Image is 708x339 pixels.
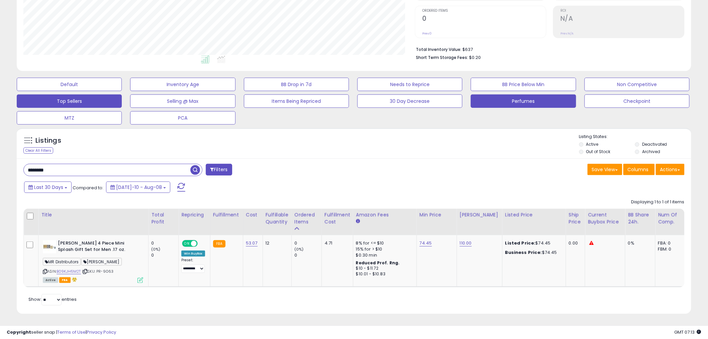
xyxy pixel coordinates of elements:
[585,94,690,108] button: Checkpoint
[130,94,235,108] button: Selling @ Max
[43,258,81,266] span: MR Distributors
[17,94,122,108] button: Top Sellers
[58,240,139,254] b: [PERSON_NAME] 4 Piece Mini Splash Gift Set for Men .17 oz.
[206,164,232,176] button: Filters
[469,54,481,61] span: $0.20
[116,184,162,191] span: [DATE]-10 - Aug-08
[7,329,31,335] strong: Copyright
[294,247,304,252] small: (0%)
[588,211,622,225] div: Current Buybox Price
[357,78,462,91] button: Needs to Reprice
[325,211,350,225] div: Fulfillment Cost
[569,211,582,225] div: Ship Price
[197,241,207,247] span: OFF
[642,141,667,147] label: Deactivated
[43,277,58,283] span: All listings currently available for purchase on Amazon
[505,250,561,256] div: $74.45
[586,141,599,147] label: Active
[658,246,680,252] div: FBM: 0
[41,211,146,218] div: Title
[356,260,400,266] b: Reduced Prof. Rng.
[35,136,61,145] h5: Listings
[471,94,576,108] button: Perfumes
[57,329,86,335] a: Terms of Use
[460,211,500,218] div: [PERSON_NAME]
[560,31,573,36] small: Prev: N/A
[416,47,461,52] b: Total Inventory Value:
[294,252,322,258] div: 0
[357,94,462,108] button: 30 Day Decrease
[28,296,77,302] span: Show: entries
[628,166,649,173] span: Columns
[422,9,546,13] span: Ordered Items
[356,218,360,224] small: Amazon Fees.
[631,199,685,205] div: Displaying 1 to 1 of 1 items
[7,329,116,336] div: seller snap | |
[471,78,576,91] button: BB Price Below Min
[244,94,349,108] button: Items Being Repriced
[106,182,170,193] button: [DATE]-10 - Aug-08
[151,247,161,252] small: (0%)
[71,277,78,282] i: hazardous material
[579,134,691,140] p: Listing States:
[17,111,122,125] button: MTZ
[505,240,561,246] div: $74.45
[560,9,684,13] span: ROI
[246,240,258,247] a: 53.07
[356,246,412,252] div: 15% for > $10
[213,211,240,218] div: Fulfillment
[81,258,121,266] span: [PERSON_NAME]
[356,271,412,277] div: $10.01 - $10.83
[294,240,322,246] div: 0
[213,240,226,248] small: FBA
[656,164,685,175] button: Actions
[130,78,235,91] button: Inventory Age
[628,240,650,246] div: 0%
[130,111,235,125] button: PCA
[17,78,122,91] button: Default
[642,149,660,154] label: Archived
[181,251,205,257] div: Win BuyBox
[628,211,652,225] div: BB Share 24h.
[87,329,116,335] a: Privacy Policy
[73,185,103,191] span: Compared to:
[658,240,680,246] div: FBA: 0
[266,211,289,225] div: Fulfillable Quantity
[505,240,536,246] b: Listed Price:
[675,329,701,335] span: 2025-09-8 07:13 GMT
[181,258,205,273] div: Preset:
[460,240,472,247] a: 110.00
[505,249,542,256] b: Business Price:
[585,78,690,91] button: Non Competitive
[658,211,683,225] div: Num of Comp.
[23,147,53,154] div: Clear All Filters
[294,211,319,225] div: Ordered Items
[183,241,191,247] span: ON
[151,252,178,258] div: 0
[422,15,546,24] h2: 0
[356,266,412,271] div: $10 - $11.72
[181,211,207,218] div: Repricing
[560,15,684,24] h2: N/A
[416,45,680,53] li: $637
[623,164,655,175] button: Columns
[59,277,71,283] span: FBA
[325,240,348,246] div: 4.71
[569,240,580,246] div: 0.00
[356,252,412,258] div: $0.30 min
[246,211,260,218] div: Cost
[151,211,176,225] div: Total Profit
[244,78,349,91] button: BB Drop in 7d
[82,269,113,274] span: | SKU: PR-9063
[416,55,468,60] b: Short Term Storage Fees:
[505,211,563,218] div: Listed Price
[356,240,412,246] div: 8% for <= $10
[43,240,143,282] div: ASIN:
[588,164,622,175] button: Save View
[420,240,432,247] a: 74.45
[57,269,81,274] a: B09KJH6M2T
[24,182,72,193] button: Last 30 Days
[420,211,454,218] div: Min Price
[34,184,63,191] span: Last 30 Days
[43,240,56,254] img: 31C1w7NBk4L._SL40_.jpg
